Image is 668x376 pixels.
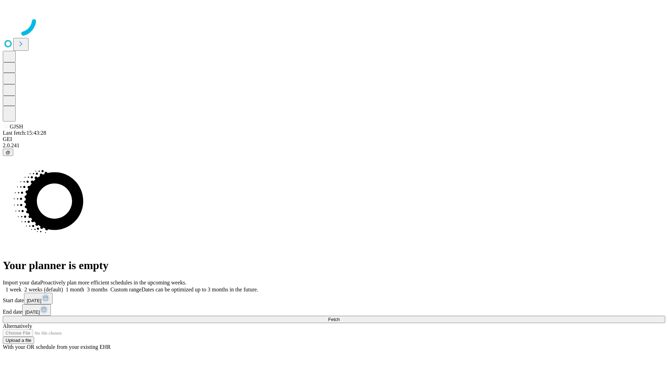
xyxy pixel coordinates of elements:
[3,149,13,156] button: @
[328,317,340,322] span: Fetch
[66,287,84,292] span: 1 month
[3,293,665,304] div: Start date
[142,287,258,292] span: Dates can be optimized up to 3 months in the future.
[27,298,41,303] span: [DATE]
[24,293,53,304] button: [DATE]
[10,124,23,130] span: GJSH
[3,304,665,316] div: End date
[25,310,40,315] span: [DATE]
[3,344,111,350] span: With your OR schedule from your existing EHR
[3,259,665,272] h1: Your planner is empty
[110,287,141,292] span: Custom range
[3,337,34,344] button: Upload a file
[6,287,22,292] span: 1 week
[22,304,51,316] button: [DATE]
[24,287,63,292] span: 2 weeks (default)
[6,150,10,155] span: @
[40,280,186,285] span: Proactively plan more efficient schedules in the upcoming weeks.
[3,130,46,136] span: Last fetch: 15:43:28
[87,287,108,292] span: 3 months
[3,142,665,149] div: 2.0.241
[3,316,665,323] button: Fetch
[3,136,665,142] div: GEI
[3,323,32,329] span: Alternatively
[3,280,40,285] span: Import your data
